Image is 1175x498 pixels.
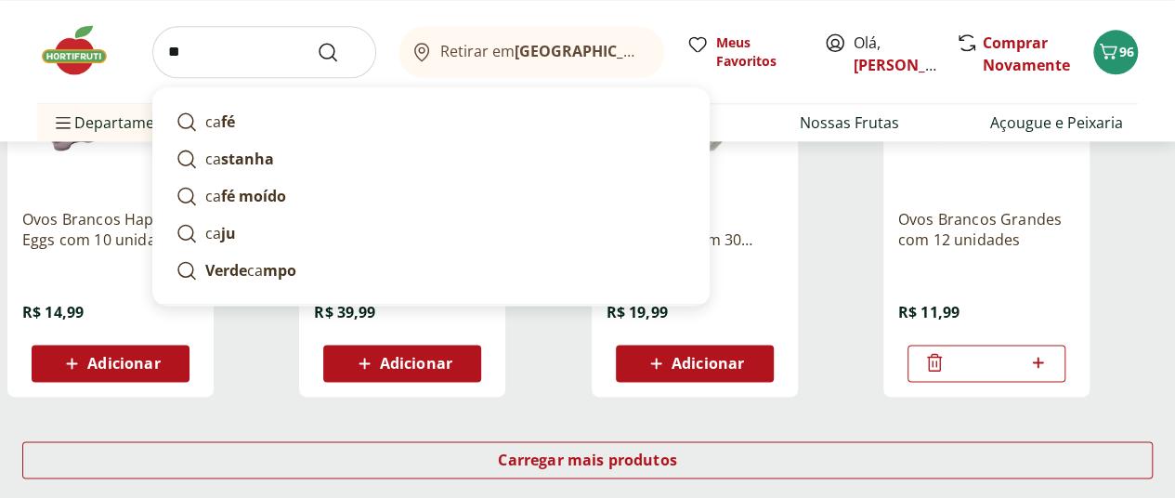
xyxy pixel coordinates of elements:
span: R$ 39,99 [314,302,375,322]
strong: mpo [263,260,296,281]
a: Meus Favoritos [686,33,802,71]
span: Retirar em [440,43,646,59]
strong: fé [221,111,235,132]
a: Carregar mais produtos [22,441,1153,486]
strong: fé moído [221,186,286,206]
span: Olá, [854,32,936,76]
span: R$ 14,99 [22,302,84,322]
span: 96 [1119,43,1134,60]
p: ca [205,148,274,170]
b: [GEOGRAPHIC_DATA]/[GEOGRAPHIC_DATA] [515,41,828,61]
p: ca [205,111,235,133]
p: ca [205,222,236,244]
p: ca [205,259,296,282]
a: café [168,103,694,140]
strong: stanha [221,149,274,169]
strong: Verde [205,260,247,281]
button: Carrinho [1093,30,1138,74]
a: Ovos Brancos Happy Eggs com 10 unidades [22,209,199,250]
span: R$ 19,99 [607,302,668,322]
input: search [152,26,376,78]
span: Adicionar [672,356,744,371]
a: caju [168,215,694,252]
button: Menu [52,100,74,145]
button: Adicionar [32,345,189,382]
a: Comprar Novamente [983,33,1070,75]
a: Açougue e Peixaria [990,111,1123,134]
a: [PERSON_NAME] [854,55,974,75]
a: castanha [168,140,694,177]
span: Adicionar [380,356,452,371]
button: Submit Search [317,41,361,63]
strong: ju [221,223,236,243]
a: café moído [168,177,694,215]
span: Adicionar [87,356,160,371]
a: Verdecampo [168,252,694,289]
span: Departamentos [52,100,186,145]
button: Retirar em[GEOGRAPHIC_DATA]/[GEOGRAPHIC_DATA] [398,26,664,78]
button: Adicionar [323,345,481,382]
span: Carregar mais produtos [498,452,677,467]
p: ca [205,185,286,207]
a: Nossas Frutas [800,111,899,134]
span: Meus Favoritos [716,33,802,71]
a: Ovos Brancos Grandes com 12 unidades [898,209,1075,250]
span: R$ 11,99 [898,302,960,322]
button: Adicionar [616,345,774,382]
img: Hortifruti [37,22,130,78]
